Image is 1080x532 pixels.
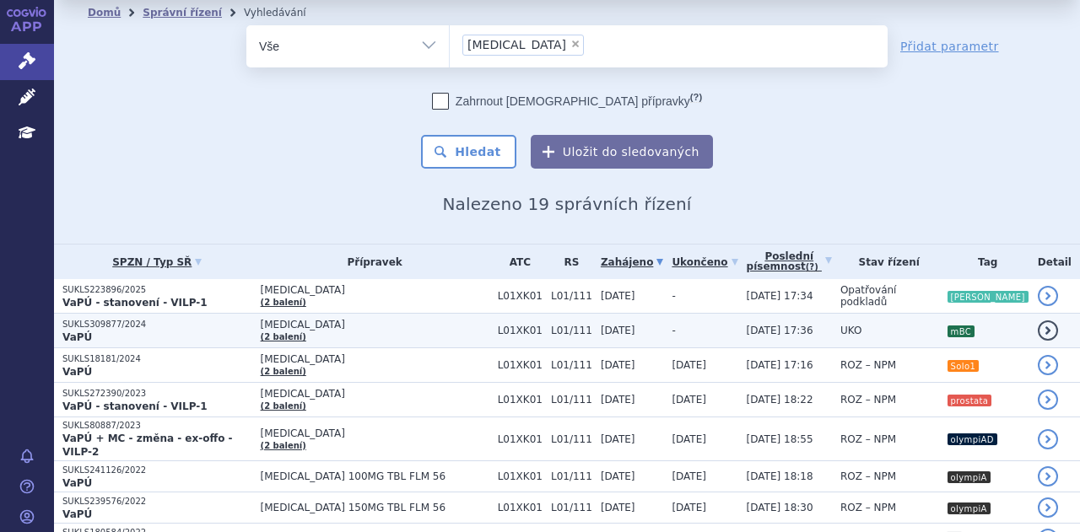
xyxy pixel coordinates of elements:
span: [DATE] 18:18 [747,470,813,482]
span: UKO [840,325,861,336]
span: [DATE] [672,502,706,513]
span: [DATE] 17:34 [747,290,813,302]
span: [DATE] [601,359,635,371]
span: [DATE] 18:30 [747,502,813,513]
span: ROZ – NPM [840,433,896,445]
a: Poslednípísemnost(?) [747,245,832,279]
span: L01/111 [551,359,592,371]
span: [DATE] [601,470,635,482]
span: L01/111 [551,433,592,445]
abbr: (?) [690,92,702,103]
th: Přípravek [252,245,489,279]
i: olympiAD [948,433,997,445]
span: - [672,290,675,302]
span: ROZ – NPM [840,359,896,371]
span: [MEDICAL_DATA] [261,319,489,330]
p: SUKLS309877/2024 [62,319,252,330]
span: [DATE] 18:22 [747,394,813,406]
a: detail [1038,286,1058,306]
a: Zahájeno [601,250,663,274]
span: [MEDICAL_DATA] [261,353,489,365]
strong: VaPÚ [62,366,92,378]
button: Uložit do sledovaných [531,135,713,169]
span: L01XK01 [498,394,543,406]
a: (2 balení) [261,298,306,307]
span: L01/111 [551,394,592,406]
span: [MEDICAL_DATA] 100MG TBL FLM 56 [261,470,489,482]
i: olympiA [948,502,991,514]
strong: VaPÚ [62,331,92,343]
span: ROZ – NPM [840,394,896,406]
strong: VaPÚ [62,508,92,520]
th: RS [543,245,592,279]
p: SUKLS241126/2022 [62,465,252,476]
a: Ukončeno [672,250,737,274]
p: SUKLS239576/2022 [62,496,252,508]
abbr: (?) [806,262,818,272]
span: [MEDICAL_DATA] [261,427,489,439]
th: Stav řízení [832,245,938,279]
span: L01XK01 [498,470,543,482]
th: ATC [489,245,543,279]
span: L01XK01 [498,290,543,302]
strong: VaPÚ [62,477,92,489]
strong: VaPÚ + MC - změna - ex-offo - VILP-2 [62,433,233,458]
span: Nalezeno 19 správních řízení [442,194,691,214]
span: [MEDICAL_DATA] [261,388,489,400]
span: [DATE] 17:16 [747,359,813,371]
a: detail [1038,429,1058,449]
p: SUKLS272390/2023 [62,388,252,400]
i: prostata [948,395,992,406]
span: [DATE] [672,470,706,482]
a: detail [1038,355,1058,375]
a: Přidat parametr [900,38,999,55]
strong: VaPÚ - stanovení - VILP-1 [62,297,208,309]
span: [DATE] [601,502,635,513]
span: L01/111 [551,470,592,482]
span: ROZ – NPM [840,502,896,513]
span: - [672,325,675,336]
span: [DATE] [601,433,635,445]
strong: VaPÚ - stanovení - VILP-1 [62,400,208,412]
a: Správní řízení [143,7,222,19]
span: L01XK01 [498,359,543,371]
span: L01XK01 [498,433,543,445]
a: detail [1038,497,1058,518]
a: (2 balení) [261,441,306,450]
span: × [570,39,580,49]
span: [DATE] [601,394,635,406]
th: Detail [1029,245,1080,279]
span: [MEDICAL_DATA] 150MG TBL FLM 56 [261,502,489,513]
span: ROZ – NPM [840,470,896,482]
input: [MEDICAL_DATA] [589,34,598,55]
a: (2 balení) [261,367,306,376]
a: detail [1038,320,1058,341]
a: (2 balení) [261,332,306,341]
a: SPZN / Typ SŘ [62,250,252,274]
a: detail [1038,466,1058,486]
span: L01/111 [551,290,592,302]
span: [DATE] [672,359,706,371]
span: [DATE] 18:55 [747,433,813,445]
span: [DATE] [601,290,635,302]
span: Opatřování podkladů [840,284,897,308]
a: Domů [88,7,121,19]
span: L01XK01 [498,502,543,513]
span: [MEDICAL_DATA] [261,284,489,296]
span: L01/111 [551,502,592,513]
i: olympiA [948,471,991,483]
button: Hledat [421,135,516,169]
a: detail [1038,390,1058,410]
a: (2 balení) [261,401,306,411]
th: Tag [938,245,1029,279]
span: [DATE] [672,433,706,445]
span: [DATE] 17:36 [747,325,813,336]
i: [PERSON_NAME] [948,291,1029,303]
span: [DATE] [672,394,706,406]
span: L01XK01 [498,325,543,336]
i: Solo1 [948,360,980,372]
p: SUKLS80887/2023 [62,420,252,432]
span: [DATE] [601,325,635,336]
p: SUKLS223896/2025 [62,284,252,296]
label: Zahrnout [DEMOGRAPHIC_DATA] přípravky [432,93,702,110]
